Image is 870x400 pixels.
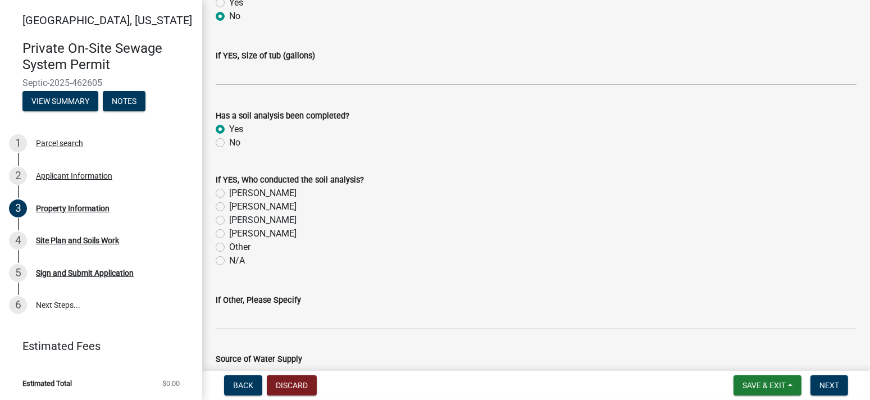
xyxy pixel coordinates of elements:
[267,375,317,396] button: Discard
[22,380,72,387] span: Estimated Total
[229,240,250,254] label: Other
[229,227,297,240] label: [PERSON_NAME]
[224,375,262,396] button: Back
[810,375,848,396] button: Next
[216,356,302,363] label: Source of Water Supply
[9,134,27,152] div: 1
[36,269,134,277] div: Sign and Submit Application
[233,381,253,390] span: Back
[103,97,145,106] wm-modal-confirm: Notes
[229,136,240,149] label: No
[22,97,98,106] wm-modal-confirm: Summary
[103,91,145,111] button: Notes
[229,254,245,267] label: N/A
[743,381,786,390] span: Save & Exit
[36,204,110,212] div: Property Information
[229,213,297,227] label: [PERSON_NAME]
[22,13,192,27] span: [GEOGRAPHIC_DATA], [US_STATE]
[216,112,349,120] label: Has a soil analysis been completed?
[9,231,27,249] div: 4
[229,200,297,213] label: [PERSON_NAME]
[216,176,364,184] label: If YES, Who conducted the soil analysis?
[162,380,180,387] span: $0.00
[22,40,193,73] h4: Private On-Site Sewage System Permit
[734,375,801,396] button: Save & Exit
[9,296,27,314] div: 6
[36,237,119,244] div: Site Plan and Soils Work
[9,199,27,217] div: 3
[36,139,83,147] div: Parcel search
[22,78,180,88] span: Septic-2025-462605
[9,167,27,185] div: 2
[819,381,839,390] span: Next
[36,172,112,180] div: Applicant Information
[229,187,297,200] label: [PERSON_NAME]
[216,297,301,304] label: If Other, Please Specify
[9,264,27,282] div: 5
[216,52,315,60] label: If YES, Size of tub (gallons)
[229,366,280,379] label: Existing Well
[9,335,184,357] a: Estimated Fees
[22,91,98,111] button: View Summary
[229,10,240,23] label: No
[229,122,243,136] label: Yes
